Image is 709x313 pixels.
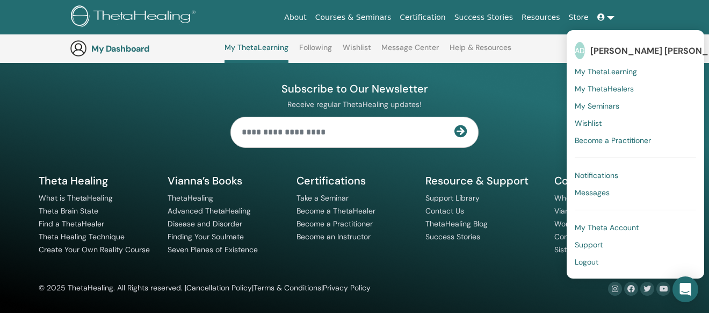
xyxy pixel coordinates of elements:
a: Wishlist [343,43,371,60]
a: Terms & Conditions [254,283,321,293]
span: Wishlist [575,118,602,128]
a: What is ThetaHealing [39,193,113,203]
a: Messages [575,184,696,201]
a: Theta Healing Technique [39,232,125,241]
a: Success Stories [425,232,480,241]
span: Support [575,240,603,250]
a: Certification [395,8,450,27]
a: Cancellation Policy [186,283,252,293]
p: Receive regular ThetaHealing updates! [230,99,479,109]
h5: Vianna’s Books [168,174,284,188]
span: My ThetaHealers [575,84,634,94]
a: Finding Your Soulmate [168,232,244,241]
a: Support [575,236,696,253]
a: My ThetaLearning [225,43,288,63]
a: My ThetaLearning [575,63,696,80]
a: Vianna Stibal [554,206,599,216]
a: Create Your Own Reality Course [39,245,150,254]
a: Become a ThetaHealer [296,206,375,216]
a: My Theta Account [575,219,696,236]
span: My Theta Account [575,223,639,232]
h5: Resource & Support [425,174,541,188]
a: Seven Planes of Existence [168,245,258,254]
div: © 2025 ThetaHealing. All Rights reserved. | | | [39,282,371,295]
a: Help & Resources [450,43,511,60]
a: Worldwide [554,219,591,229]
a: Become a Practitioner [296,219,373,229]
a: Theta Brain State [39,206,98,216]
a: About [280,8,310,27]
a: Contact Us [425,206,464,216]
div: Open Intercom Messenger [672,276,698,302]
span: Become a Practitioner [575,136,651,145]
a: Message Center [381,43,439,60]
a: My ThetaHealers [575,80,696,97]
a: Take a Seminar [296,193,349,203]
a: Advanced ThetaHealing [168,206,251,216]
h4: Subscribe to Our Newsletter [230,82,479,96]
a: My Seminars [575,97,696,115]
span: My ThetaLearning [575,67,637,76]
a: Success Stories [450,8,517,27]
a: ThetaHealing [168,193,213,203]
img: generic-user-icon.jpg [70,40,87,57]
a: Contact Us [554,232,593,241]
a: AD[PERSON_NAME] [PERSON_NAME] D'Orfani [575,38,696,63]
h5: Company [554,174,670,188]
a: ThetaHealing Blog [425,219,488,229]
a: Who We Are [554,193,598,203]
a: Logout [575,253,696,271]
span: Messages [575,188,610,197]
a: Sister Sites [554,245,592,254]
span: Notifications [575,170,618,180]
h5: Theta Healing [39,174,155,188]
a: Notifications [575,167,696,184]
a: Find a ThetaHealer [39,219,104,229]
h5: Certifications [296,174,413,188]
img: logo.png [71,5,199,30]
a: Store [565,8,593,27]
a: Become a Practitioner [575,132,696,149]
a: Disease and Disorder [168,219,242,229]
a: Become an Instructor [296,232,371,241]
span: Logout [575,257,598,267]
span: My Seminars [575,101,619,111]
h3: My Dashboard [91,44,199,54]
a: Wishlist [575,115,696,132]
a: Following [299,43,332,60]
a: Courses & Seminars [311,8,396,27]
a: Support Library [425,193,480,203]
a: Resources [517,8,565,27]
span: AD [575,42,585,59]
a: Privacy Policy [323,283,371,293]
